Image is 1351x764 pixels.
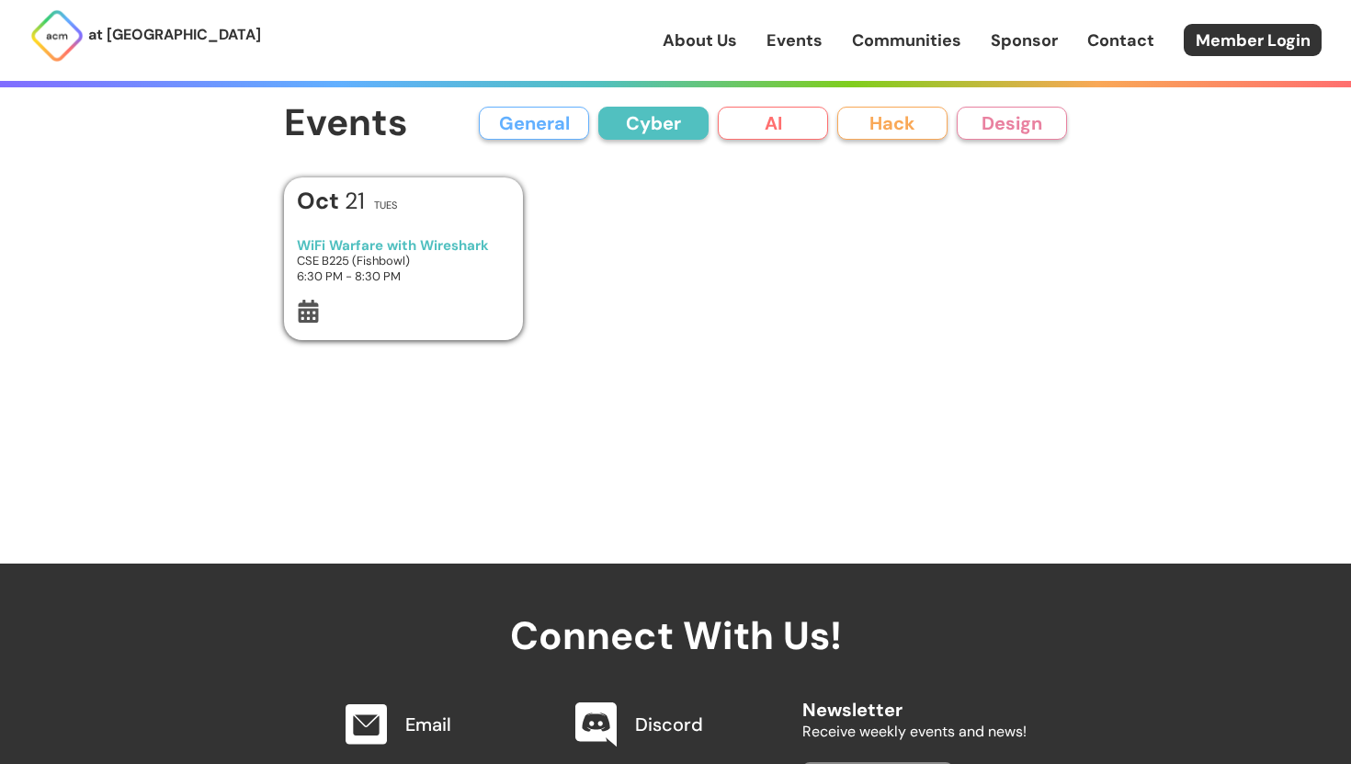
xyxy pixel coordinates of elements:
b: Oct [297,186,345,216]
h1: Events [284,103,408,144]
a: Member Login [1184,24,1322,56]
a: Email [405,713,451,736]
a: Contact [1087,29,1154,52]
img: ACM Logo [29,8,85,63]
h2: Newsletter [802,681,1027,720]
a: at [GEOGRAPHIC_DATA] [29,8,261,63]
button: General [479,107,589,140]
img: Email [346,704,387,745]
h3: 6:30 PM - 8:30 PM [297,268,511,284]
h1: 21 [297,189,365,212]
h3: CSE B225 (Fishbowl) [297,253,511,268]
h3: WiFi Warfare with Wireshark [297,238,511,254]
a: Events [766,29,823,52]
a: Communities [852,29,961,52]
a: About Us [663,29,737,52]
button: Design [957,107,1067,140]
a: Discord [635,713,703,736]
button: Hack [837,107,948,140]
button: Cyber [598,107,709,140]
a: Sponsor [991,29,1058,52]
h2: Connect With Us! [324,564,1027,657]
button: AI [718,107,828,140]
p: Receive weekly events and news! [802,720,1027,744]
img: Discord [575,702,617,748]
h2: Tues [374,200,397,211]
p: at [GEOGRAPHIC_DATA] [88,23,261,47]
